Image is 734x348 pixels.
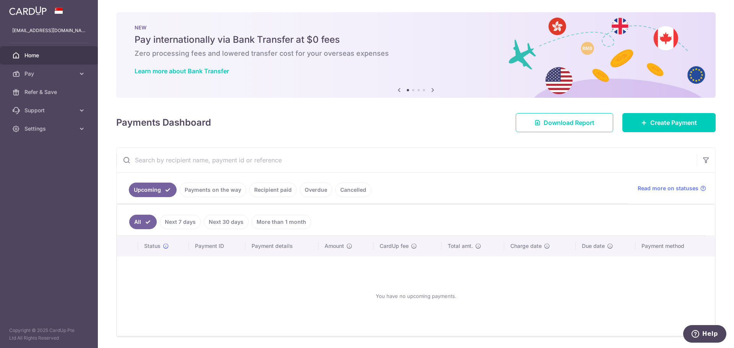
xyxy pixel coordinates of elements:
span: Read more on statuses [638,185,698,192]
span: Amount [325,242,344,250]
a: Download Report [516,113,613,132]
span: Pay [24,70,75,78]
span: Home [24,52,75,59]
a: Cancelled [335,183,371,197]
a: Learn more about Bank Transfer [135,67,229,75]
span: Due date [582,242,605,250]
a: Next 30 days [204,215,248,229]
span: Charge date [510,242,542,250]
a: Read more on statuses [638,185,706,192]
h4: Payments Dashboard [116,116,211,129]
th: Payment details [245,236,319,256]
img: CardUp [9,6,47,15]
a: Overdue [300,183,332,197]
span: Support [24,107,75,114]
span: Total amt. [448,242,473,250]
input: Search by recipient name, payment id or reference [117,148,697,172]
a: More than 1 month [252,215,311,229]
a: Next 7 days [160,215,201,229]
img: Bank transfer banner [116,12,716,98]
h5: Pay internationally via Bank Transfer at $0 fees [135,34,697,46]
a: Payments on the way [180,183,246,197]
span: Settings [24,125,75,133]
span: Download Report [544,118,594,127]
iframe: Opens a widget where you can find more information [683,325,726,344]
div: You have no upcoming payments. [126,262,706,330]
a: Upcoming [129,183,177,197]
a: Create Payment [622,113,716,132]
h6: Zero processing fees and lowered transfer cost for your overseas expenses [135,49,697,58]
p: NEW [135,24,697,31]
a: All [129,215,157,229]
p: [EMAIL_ADDRESS][DOMAIN_NAME] [12,27,86,34]
th: Payment method [635,236,715,256]
th: Payment ID [189,236,245,256]
span: Status [144,242,161,250]
span: CardUp fee [380,242,409,250]
a: Recipient paid [249,183,297,197]
span: Refer & Save [24,88,75,96]
span: Create Payment [650,118,697,127]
